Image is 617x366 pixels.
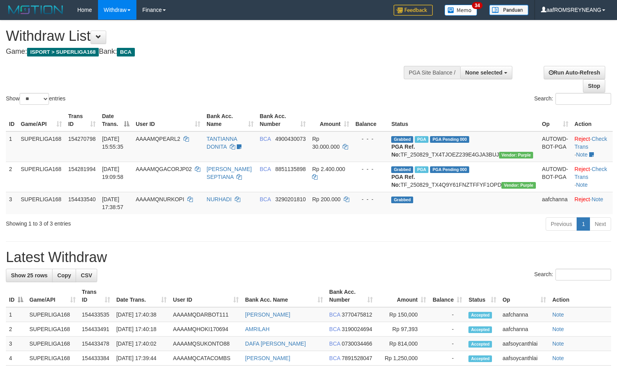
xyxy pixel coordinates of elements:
[429,337,465,351] td: -
[575,166,607,180] a: Check Trans
[552,326,564,332] a: Note
[326,285,376,307] th: Bank Acc. Number: activate to sort column ascending
[445,5,477,16] img: Button%20Memo.svg
[79,307,113,322] td: 154433535
[6,109,18,131] th: ID
[6,307,26,322] td: 1
[6,337,26,351] td: 3
[245,341,306,347] a: DAFA [PERSON_NAME]
[99,109,132,131] th: Date Trans.: activate to sort column descending
[539,192,572,214] td: aafchanna
[501,182,535,189] span: Vendor URL: https://trx4.1velocity.biz
[6,351,26,366] td: 4
[170,337,242,351] td: AAAAMQSUKONTO88
[275,136,306,142] span: Copy 4900430073 to clipboard
[113,322,170,337] td: [DATE] 17:40:18
[352,109,388,131] th: Balance
[415,166,428,173] span: Marked by aafnonsreyleab
[79,285,113,307] th: Trans ID: activate to sort column ascending
[575,166,590,172] a: Reject
[552,341,564,347] a: Note
[391,197,413,203] span: Grabbed
[26,322,79,337] td: SUPERLIGA168
[6,192,18,214] td: 3
[576,151,588,158] a: Note
[583,79,605,93] a: Stop
[388,109,539,131] th: Status
[207,196,232,202] a: NURHADI
[57,272,71,279] span: Copy
[552,311,564,318] a: Note
[68,196,96,202] span: 154433540
[534,93,611,105] label: Search:
[312,136,339,150] span: Rp 30.000.000
[376,307,429,322] td: Rp 150,000
[329,326,340,332] span: BCA
[113,307,170,322] td: [DATE] 17:40:38
[555,93,611,105] input: Search:
[539,109,572,131] th: Op: activate to sort column ascending
[415,136,428,143] span: Marked by aafmaleo
[312,196,340,202] span: Rp 200.000
[170,285,242,307] th: User ID: activate to sort column ascending
[113,351,170,366] td: [DATE] 17:39:44
[404,66,460,79] div: PGA Site Balance /
[113,337,170,351] td: [DATE] 17:40:02
[6,269,53,282] a: Show 25 rows
[552,355,564,361] a: Note
[329,341,340,347] span: BCA
[572,162,613,192] td: · ·
[549,285,611,307] th: Action
[6,249,611,265] h1: Latest Withdraw
[460,66,512,79] button: None selected
[102,166,123,180] span: [DATE] 19:09:58
[534,269,611,280] label: Search:
[6,93,65,105] label: Show entries
[79,337,113,351] td: 154433478
[20,93,49,105] select: Showentries
[575,196,590,202] a: Reject
[468,341,492,348] span: Accepted
[18,131,65,162] td: SUPERLIGA168
[472,2,483,9] span: 34
[590,217,611,231] a: Next
[499,152,533,158] span: Vendor URL: https://trx4.1velocity.biz
[245,311,290,318] a: [PERSON_NAME]
[170,322,242,337] td: AAAAMQHOKI170694
[539,162,572,192] td: AUTOWD-BOT-PGA
[52,269,76,282] a: Copy
[27,48,99,56] span: ISPORT > SUPERLIGA168
[572,192,613,214] td: ·
[376,285,429,307] th: Amount: activate to sort column ascending
[329,355,340,361] span: BCA
[376,322,429,337] td: Rp 97,393
[18,109,65,131] th: Game/API: activate to sort column ascending
[6,28,403,44] h1: Withdraw List
[576,182,588,188] a: Note
[468,312,492,319] span: Accepted
[26,337,79,351] td: SUPERLIGA168
[113,285,170,307] th: Date Trans.: activate to sort column ascending
[499,285,549,307] th: Op: activate to sort column ascending
[391,144,415,158] b: PGA Ref. No:
[489,5,528,15] img: panduan.png
[68,166,96,172] span: 154281994
[499,307,549,322] td: aafchanna
[572,131,613,162] td: · ·
[260,166,271,172] span: BCA
[65,109,99,131] th: Trans ID: activate to sort column ascending
[136,136,180,142] span: AAAAMQPEARL2
[102,196,123,210] span: [DATE] 17:38:57
[260,136,271,142] span: BCA
[242,285,326,307] th: Bank Acc. Name: activate to sort column ascending
[203,109,256,131] th: Bank Acc. Name: activate to sort column ascending
[11,272,47,279] span: Show 25 rows
[117,48,134,56] span: BCA
[26,351,79,366] td: SUPERLIGA168
[136,166,192,172] span: AAAAMQGACORJP02
[6,285,26,307] th: ID: activate to sort column descending
[132,109,203,131] th: User ID: activate to sort column ascending
[391,136,413,143] span: Grabbed
[465,285,499,307] th: Status: activate to sort column ascending
[544,66,605,79] a: Run Auto-Refresh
